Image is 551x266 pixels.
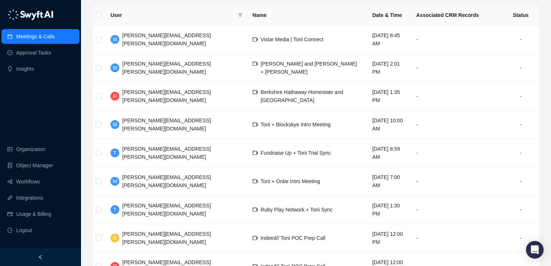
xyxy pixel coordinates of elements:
[110,11,235,19] span: User
[366,54,410,82] td: [DATE] 2:01 PM
[7,228,13,233] span: logout
[410,196,502,224] td: -
[502,139,539,167] td: -
[261,89,343,103] span: Berkshire Hathaway Homestate and [GEOGRAPHIC_DATA]
[253,61,258,66] span: video-camera
[502,111,539,139] td: -
[410,139,502,167] td: -
[261,207,333,213] span: Ruby Play Network + Torii Sync
[122,118,211,132] span: [PERSON_NAME][EMAIL_ADDRESS][PERSON_NAME][DOMAIN_NAME]
[16,207,51,221] a: Usage & Billing
[16,223,32,238] span: Logout
[236,10,244,21] span: filter
[113,177,117,185] span: M
[410,224,502,252] td: -
[122,174,211,188] span: [PERSON_NAME][EMAIL_ADDRESS][PERSON_NAME][DOMAIN_NAME]
[253,179,258,184] span: video-camera
[502,5,539,25] th: Status
[502,196,539,224] td: -
[113,35,117,43] span: M
[16,174,40,189] a: Workflows
[253,207,258,212] span: video-camera
[366,167,410,196] td: [DATE] 7:00 AM
[7,9,53,20] img: logo-05li4sbe.png
[38,255,43,260] span: left
[16,45,51,60] a: Approval Tasks
[366,5,410,25] th: Date & Time
[502,224,539,252] td: -
[366,25,410,54] td: [DATE] 8:45 AM
[261,61,357,75] span: [PERSON_NAME] and [PERSON_NAME] + [PERSON_NAME]
[16,190,43,205] a: Integrations
[16,158,53,173] a: Object Manager
[122,231,211,245] span: [PERSON_NAME][EMAIL_ADDRESS][PERSON_NAME][DOMAIN_NAME]
[502,167,539,196] td: -
[122,89,211,103] span: [PERSON_NAME][EMAIL_ADDRESS][PERSON_NAME][DOMAIN_NAME]
[261,36,323,42] span: Vistar Media | Torii Connect
[16,142,45,157] a: Organization
[253,235,258,241] span: video-camera
[253,150,258,155] span: video-camera
[410,54,502,82] td: -
[366,139,410,167] td: [DATE] 8:59 AM
[113,120,117,129] span: M
[113,64,117,72] span: M
[122,32,211,46] span: [PERSON_NAME][EMAIL_ADDRESS][PERSON_NAME][DOMAIN_NAME]
[261,178,320,184] span: Torii + Onbe Intro Meeting
[122,146,211,160] span: [PERSON_NAME][EMAIL_ADDRESS][PERSON_NAME][DOMAIN_NAME]
[410,167,502,196] td: -
[410,25,502,54] td: -
[16,62,34,76] a: Insights
[261,150,331,156] span: Fundraise Up + Torii Trial Sync
[366,111,410,139] td: [DATE] 10:00 AM
[253,37,258,42] span: video-camera
[113,92,117,100] span: R
[113,234,117,242] span: R
[253,122,258,127] span: video-camera
[502,54,539,82] td: -
[366,82,410,111] td: [DATE] 1:35 PM
[113,149,117,157] span: T
[247,5,366,25] th: Name
[253,90,258,95] span: video-camera
[261,235,326,241] span: Indeed// Torii POC Prep Call
[113,206,117,214] span: T
[366,224,410,252] td: [DATE] 12:00 PM
[410,5,502,25] th: Associated CRM Records
[366,196,410,224] td: [DATE] 1:30 PM
[122,203,211,217] span: [PERSON_NAME][EMAIL_ADDRESS][PERSON_NAME][DOMAIN_NAME]
[502,82,539,111] td: -
[261,122,331,127] span: Torii + Blockskye Intro Meeting
[238,13,242,17] span: filter
[526,241,544,259] div: Open Intercom Messenger
[16,29,55,44] a: Meetings & Calls
[410,111,502,139] td: -
[410,82,502,111] td: -
[122,61,211,75] span: [PERSON_NAME][EMAIL_ADDRESS][PERSON_NAME][DOMAIN_NAME]
[502,25,539,54] td: -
